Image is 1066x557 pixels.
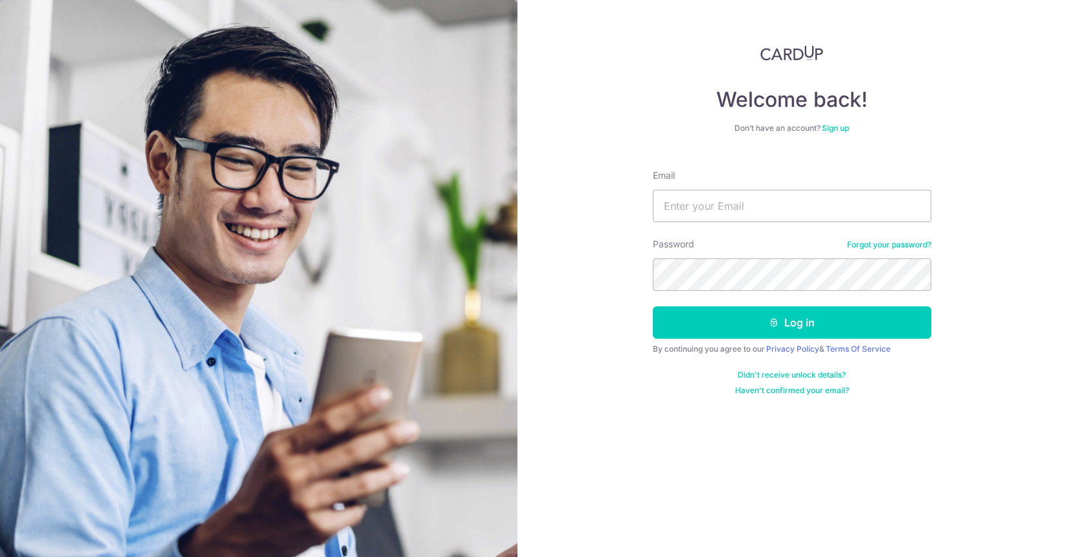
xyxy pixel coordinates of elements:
label: Password [653,238,694,251]
a: Didn't receive unlock details? [738,370,846,380]
a: Privacy Policy [766,344,819,354]
button: Log in [653,306,931,339]
a: Forgot your password? [847,240,931,250]
input: Enter your Email [653,190,931,222]
div: Don’t have an account? [653,123,931,133]
h4: Welcome back! [653,87,931,113]
a: Haven't confirmed your email? [735,385,849,396]
a: Sign up [822,123,849,133]
img: CardUp Logo [760,45,824,61]
div: By continuing you agree to our & [653,344,931,354]
a: Terms Of Service [826,344,890,354]
label: Email [653,169,675,182]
